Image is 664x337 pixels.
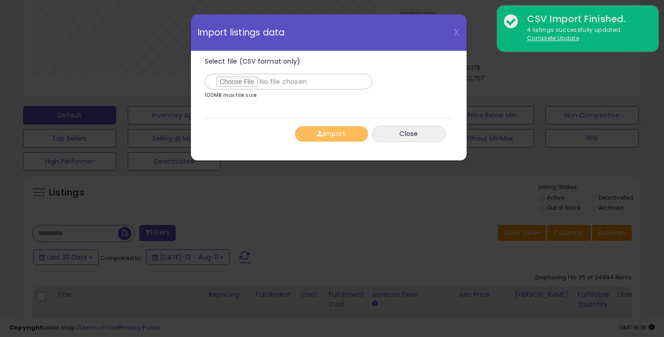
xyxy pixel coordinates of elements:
[453,26,460,39] span: X
[527,34,579,42] u: Complete Update
[372,126,446,142] button: Close
[520,12,652,26] div: CSV Import Finished.
[205,93,257,98] p: 100MB max file size
[295,126,368,142] button: Import
[198,28,285,37] span: Import listings data
[520,26,652,43] div: 4 listings successfully updated.
[205,57,301,66] span: Select file (CSV format only)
